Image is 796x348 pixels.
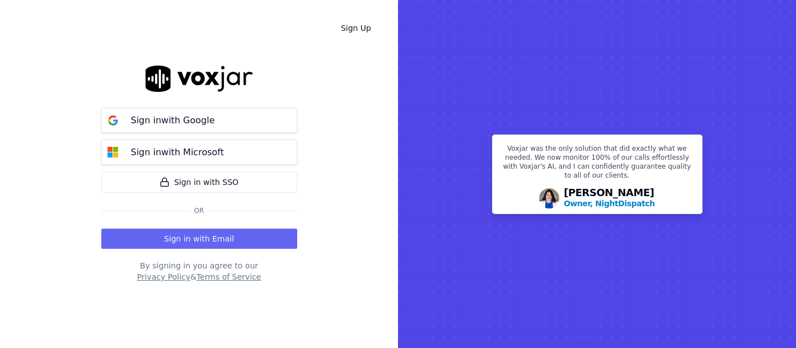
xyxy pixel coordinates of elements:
[190,206,209,215] span: Or
[131,146,224,159] p: Sign in with Microsoft
[102,141,124,164] img: microsoft Sign in button
[102,109,124,132] img: google Sign in button
[101,108,297,133] button: Sign inwith Google
[131,114,215,127] p: Sign in with Google
[332,18,380,38] a: Sign Up
[564,188,655,209] div: [PERSON_NAME]
[564,198,655,209] p: Owner, NightDispatch
[137,271,190,282] button: Privacy Policy
[101,229,297,249] button: Sign in with Email
[539,188,559,208] img: Avatar
[101,260,297,282] div: By signing in you agree to our &
[196,271,261,282] button: Terms of Service
[101,171,297,193] a: Sign in with SSO
[499,144,695,184] p: Voxjar was the only solution that did exactly what we needed. We now monitor 100% of our calls ef...
[101,140,297,165] button: Sign inwith Microsoft
[146,66,253,92] img: logo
